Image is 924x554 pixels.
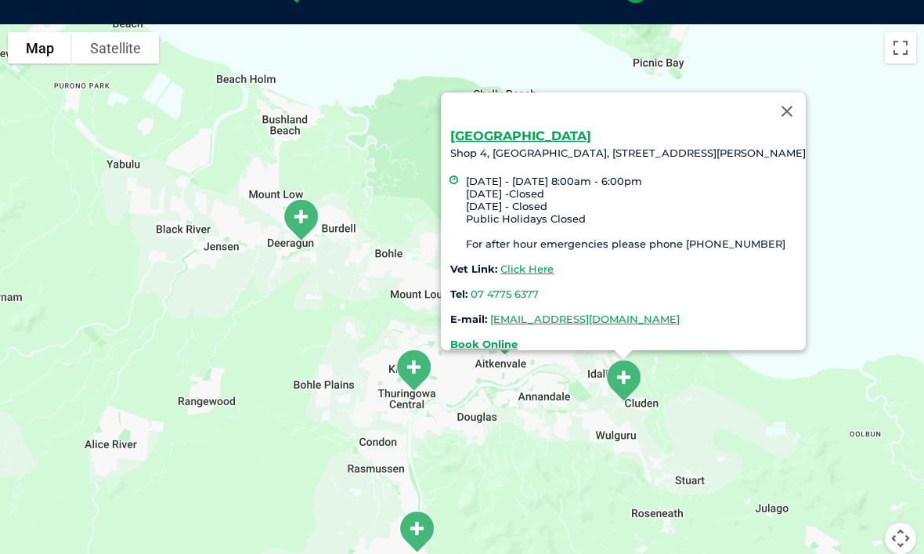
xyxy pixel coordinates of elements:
[8,32,72,63] button: Show street map
[490,313,680,325] a: [EMAIL_ADDRESS][DOMAIN_NAME]
[885,32,916,63] button: Toggle fullscreen view
[450,338,518,350] a: Book Online
[597,353,649,408] div: Fairfield
[72,32,159,63] button: Show satellite imagery
[466,175,806,250] li: [DATE] - [DATE] 8:00am - 6:00pm [DATE] -Closed [DATE] - Closed Public Holidays Closed For after h...
[768,92,806,130] button: Close
[388,342,439,398] div: Willows/Kirwan
[500,263,554,275] a: Click Here
[450,130,806,350] div: Shop 4, [GEOGRAPHIC_DATA], [STREET_ADDRESS][PERSON_NAME]
[450,313,487,325] strong: E-mail:
[275,192,327,248] div: Deeragun
[450,288,467,300] strong: Tel:
[450,263,497,275] strong: Vet Link:
[885,523,916,554] button: Map camera controls
[450,129,591,143] a: [GEOGRAPHIC_DATA]
[471,288,539,300] a: 07 4775 6377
